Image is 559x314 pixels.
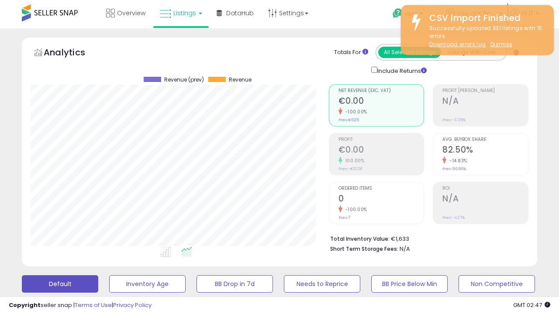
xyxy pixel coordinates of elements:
li: €1,633 [330,233,522,243]
b: Short Term Storage Fees: [330,245,398,253]
h2: €0.00 [338,96,424,108]
small: -100.00% [342,109,367,115]
a: Terms of Use [75,301,112,309]
button: Needs to Reprice [284,275,360,293]
b: Total Inventory Value: [330,235,390,242]
small: Prev: -3.35% [442,117,466,123]
div: Totals For [334,48,368,57]
i: Get Help [392,8,403,19]
small: Prev: 7 [338,215,350,220]
span: Avg. Buybox Share [442,137,528,142]
a: Help [386,1,438,28]
h2: €0.00 [338,145,424,157]
div: Include Returns [365,65,437,75]
h2: 0 [338,194,424,205]
button: BB Price Below Min [371,275,448,293]
small: Prev: €635 [338,117,359,123]
div: seller snap | | [9,301,152,310]
button: Non Competitive [459,275,535,293]
span: Listings [173,9,196,17]
button: Default [22,275,98,293]
a: Privacy Policy [113,301,152,309]
span: Profit [PERSON_NAME] [442,89,528,93]
span: Revenue [229,77,252,83]
span: Net Revenue (Exc. VAT) [338,89,424,93]
span: Overview [117,9,145,17]
button: BB Drop in 7d [197,275,273,293]
span: Revenue (prev) [164,77,204,83]
span: 2025-09-7 02:47 GMT [513,301,550,309]
span: Profit [338,137,424,142]
small: 100.00% [342,157,365,164]
small: Prev: -€21.28 [338,166,362,171]
span: ROI [442,186,528,191]
h2: N/A [442,96,528,108]
button: All Selected Listings [378,47,441,58]
small: Prev: -4.27% [442,215,465,220]
h2: 82.50% [442,145,528,157]
small: Prev: 96.86% [442,166,466,171]
span: Ordered Items [338,186,424,191]
small: -14.83% [446,157,467,164]
div: CSV Import Finished [423,12,547,24]
h2: N/A [442,194,528,205]
h5: Analytics [44,46,102,61]
div: Successfully updated 331 listings with 15 errors. [423,24,547,49]
span: DataHub [226,9,254,17]
u: Dismiss [490,41,512,48]
a: Download errors log [429,41,486,48]
small: -100.00% [342,206,367,213]
span: N/A [400,245,410,253]
button: Inventory Age [109,275,186,293]
strong: Copyright [9,301,41,309]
